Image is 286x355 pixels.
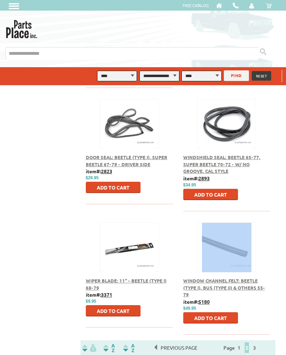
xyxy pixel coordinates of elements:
[194,191,227,198] span: Add to Cart
[198,298,210,305] u: 5180
[5,18,38,38] img: Parts Place Inc!
[86,168,112,174] b: item#:
[86,175,99,180] span: $29.95
[183,306,196,311] span: $49.95
[86,278,167,291] a: Wiper Blade: 11" - Beetle (Type I) 68-79
[256,73,267,78] span: RESET
[252,71,272,81] button: RESET
[183,175,210,181] b: item#:
[183,189,238,200] button: Add to Cart
[86,182,141,193] button: Add to Cart
[224,70,249,81] button: FIND
[86,291,112,298] b: item#:
[236,344,242,351] a: 1
[86,305,141,316] button: Add to Cart
[82,344,96,352] img: filterpricelow.svg
[209,342,273,353] div: Page
[194,315,227,321] span: Add to Cart
[183,298,210,305] b: item#:
[102,344,116,352] img: Sort by Headline
[198,175,210,181] u: 2893
[183,312,238,324] button: Add to Cart
[86,154,167,167] a: Door Seal: Beetle (Type I), Super Beetle 67-79 - Driver Side
[183,182,196,187] span: $34.95
[183,154,261,174] a: Windshield Seal: Beetle 65-77, Super Beetle 70-72 - w/ No Groove, Cal Style
[97,184,130,191] span: Add to Cart
[101,291,112,298] u: 3371
[155,344,201,351] a: Previous Page
[251,344,258,351] a: 3
[122,344,136,352] img: Sort by Sales Rank
[97,308,130,314] span: Add to Cart
[101,168,112,174] u: 2823
[245,342,249,353] span: 2
[157,342,201,353] span: Previous Page
[183,278,265,297] a: Window Channel Felt: Beetle (Type I), Bus (Type II) & Others 55-79
[86,299,96,304] span: $9.95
